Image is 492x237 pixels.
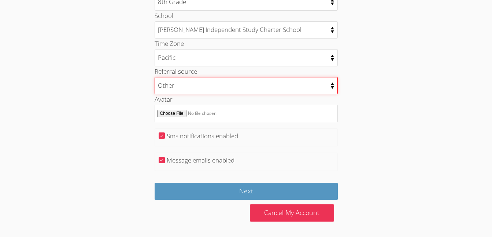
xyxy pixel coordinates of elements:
label: Message emails enabled [167,156,234,164]
label: Time Zone [155,39,184,48]
label: School [155,11,173,20]
label: Sms notifications enabled [167,132,238,140]
label: Referral source [155,67,197,76]
input: Next [155,183,338,200]
a: Cancel My Account [250,204,334,222]
label: Avatar [155,95,173,103]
